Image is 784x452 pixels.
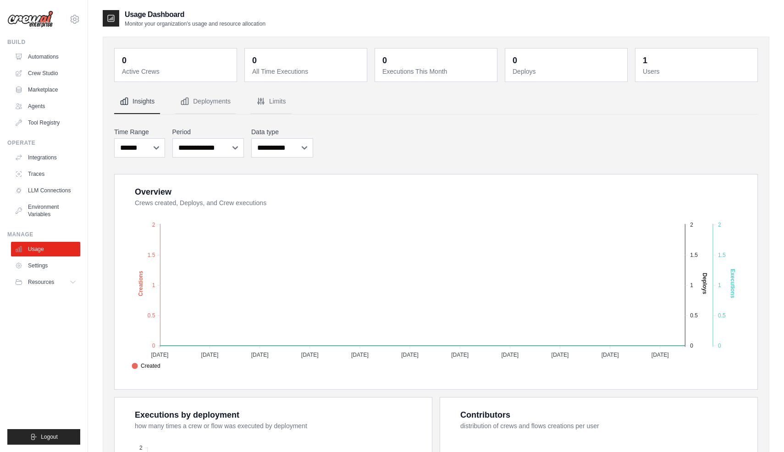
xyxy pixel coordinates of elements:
div: 0 [122,54,127,67]
nav: Tabs [114,89,758,114]
tspan: 2 [690,222,693,228]
button: Limits [251,89,292,114]
text: Executions [729,269,736,298]
tspan: 2 [152,222,155,228]
a: Automations [11,49,80,64]
tspan: [DATE] [602,352,619,358]
tspan: 0.5 [718,312,726,319]
text: Deploys [701,273,708,294]
tspan: [DATE] [651,352,669,358]
a: Environment Variables [11,200,80,222]
tspan: 1.5 [718,252,726,258]
tspan: 1 [152,282,155,289]
a: Settings [11,258,80,273]
label: Data type [251,127,313,136]
tspan: 0.5 [148,312,155,319]
a: Marketplace [11,82,80,97]
a: Usage [11,242,80,256]
label: Time Range [114,127,165,136]
span: Logout [41,433,58,441]
a: Integrations [11,150,80,165]
div: Contributors [460,408,510,421]
div: Manage [7,231,80,238]
a: Traces [11,167,80,181]
div: Overview [135,185,171,198]
tspan: [DATE] [201,352,219,358]
button: Deployments [175,89,236,114]
div: Build [7,38,80,46]
tspan: [DATE] [251,352,269,358]
a: Agents [11,99,80,114]
dt: Users [643,67,752,76]
tspan: [DATE] [401,352,419,358]
div: 0 [382,54,387,67]
a: LLM Connections [11,183,80,198]
text: Creations [138,271,144,296]
tspan: 0.5 [690,312,698,319]
tspan: [DATE] [351,352,369,358]
span: Created [132,362,160,370]
tspan: 1 [718,282,721,289]
img: Logo [7,11,53,28]
tspan: [DATE] [301,352,319,358]
dt: Active Crews [122,67,231,76]
a: Tool Registry [11,115,80,130]
tspan: [DATE] [451,352,469,358]
div: Operate [7,139,80,147]
label: Period [172,127,244,136]
tspan: [DATE] [552,352,569,358]
tspan: 0 [152,343,155,349]
p: Monitor your organization's usage and resource allocation [125,20,265,27]
button: Insights [114,89,160,114]
tspan: 1.5 [148,252,155,258]
tspan: 2 [139,445,143,451]
dt: distribution of crews and flows creations per user [460,421,746,430]
tspan: 0 [718,343,721,349]
tspan: 2 [718,222,721,228]
tspan: 1 [690,282,693,289]
a: Crew Studio [11,66,80,81]
dt: Deploys [513,67,622,76]
dt: Executions This Month [382,67,491,76]
tspan: [DATE] [151,352,168,358]
div: 0 [513,54,517,67]
dt: All Time Executions [252,67,361,76]
h2: Usage Dashboard [125,9,265,20]
tspan: [DATE] [501,352,519,358]
span: Resources [28,278,54,286]
button: Logout [7,429,80,445]
div: 1 [643,54,647,67]
button: Resources [11,275,80,289]
tspan: 0 [690,343,693,349]
div: 0 [252,54,257,67]
tspan: 1.5 [690,252,698,258]
dt: how many times a crew or flow was executed by deployment [135,421,421,430]
div: Executions by deployment [135,408,239,421]
dt: Crews created, Deploys, and Crew executions [135,198,746,207]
